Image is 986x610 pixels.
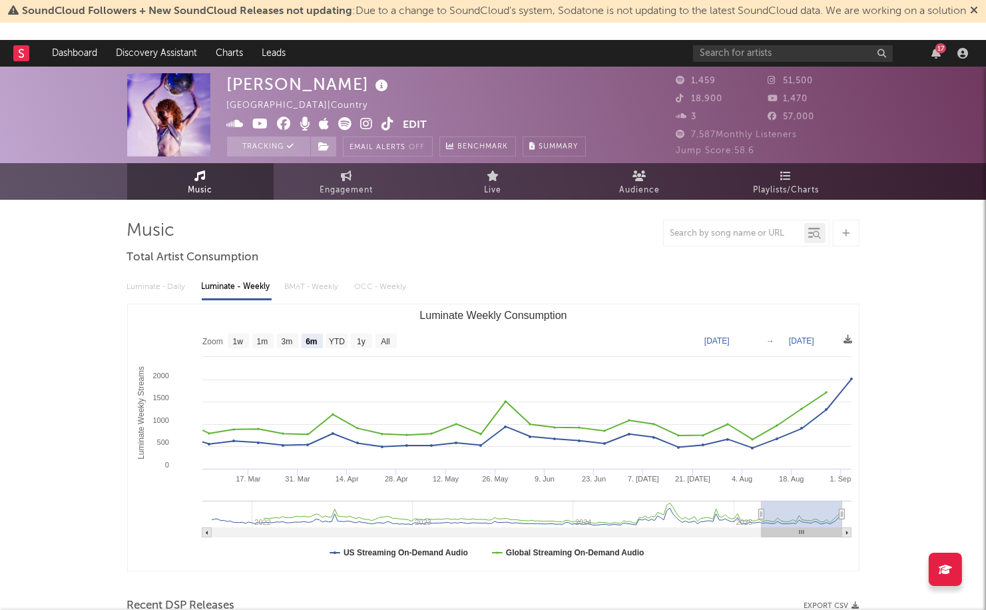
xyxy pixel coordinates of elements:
[227,73,392,95] div: [PERSON_NAME]
[285,475,310,483] text: 31. Mar
[505,548,644,557] text: Global Streaming On-Demand Audio
[236,475,261,483] text: 17. Mar
[704,336,730,346] text: [DATE]
[136,366,146,459] text: Luminate Weekly Streams
[152,372,168,380] text: 2000
[753,182,819,198] span: Playlists/Charts
[107,40,206,67] a: Discovery Assistant
[306,338,317,347] text: 6m
[485,182,502,198] span: Live
[274,163,420,200] a: Engagement
[188,182,212,198] span: Music
[164,461,168,469] text: 0
[523,137,586,156] button: Summary
[420,163,567,200] a: Live
[482,475,509,483] text: 26. May
[22,6,966,17] span: : Due to a change to SoundCloud's system, Sodatone is not updating to the latest SoundCloud data....
[768,113,814,121] span: 57,000
[43,40,107,67] a: Dashboard
[357,338,366,347] text: 1y
[676,147,755,155] span: Jump Score: 58.6
[539,143,579,151] span: Summary
[768,77,813,85] span: 51,500
[156,438,168,446] text: 500
[320,182,373,198] span: Engagement
[439,137,516,156] a: Benchmark
[768,95,808,103] span: 1,470
[535,475,555,483] text: 9. Jun
[935,43,946,53] div: 17
[328,338,344,347] text: YTD
[343,137,433,156] button: Email AlertsOff
[732,475,752,483] text: 4. Aug
[676,113,697,121] span: 3
[789,336,814,346] text: [DATE]
[676,131,798,139] span: 7,587 Monthly Listeners
[127,163,274,200] a: Music
[970,6,978,17] span: Dismiss
[127,250,259,266] span: Total Artist Consumption
[202,276,272,298] div: Luminate - Weekly
[766,336,774,346] text: →
[676,95,723,103] span: 18,900
[206,40,252,67] a: Charts
[281,338,292,347] text: 3m
[232,338,243,347] text: 1w
[409,144,425,151] em: Off
[693,45,893,62] input: Search for artists
[433,475,459,483] text: 12. May
[152,394,168,402] text: 1500
[567,163,713,200] a: Audience
[381,338,389,347] text: All
[713,163,860,200] a: Playlists/Charts
[582,475,606,483] text: 23. Jun
[22,6,352,17] span: SoundCloud Followers + New SoundCloud Releases not updating
[385,475,408,483] text: 28. Apr
[675,475,710,483] text: 21. [DATE]
[403,117,427,134] button: Edit
[627,475,658,483] text: 7. [DATE]
[804,602,860,610] button: Export CSV
[779,475,804,483] text: 18. Aug
[252,40,295,67] a: Leads
[931,48,941,59] button: 17
[335,475,358,483] text: 14. Apr
[152,416,168,424] text: 1000
[256,338,268,347] text: 1m
[676,77,716,85] span: 1,459
[202,338,223,347] text: Zoom
[419,310,567,321] text: Luminate Weekly Consumption
[344,548,468,557] text: US Streaming On-Demand Audio
[128,304,858,571] svg: Luminate Weekly Consumption
[830,475,851,483] text: 1. Sep
[458,139,509,155] span: Benchmark
[664,228,804,239] input: Search by song name or URL
[619,182,660,198] span: Audience
[227,98,383,114] div: [GEOGRAPHIC_DATA] | Country
[227,137,310,156] button: Tracking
